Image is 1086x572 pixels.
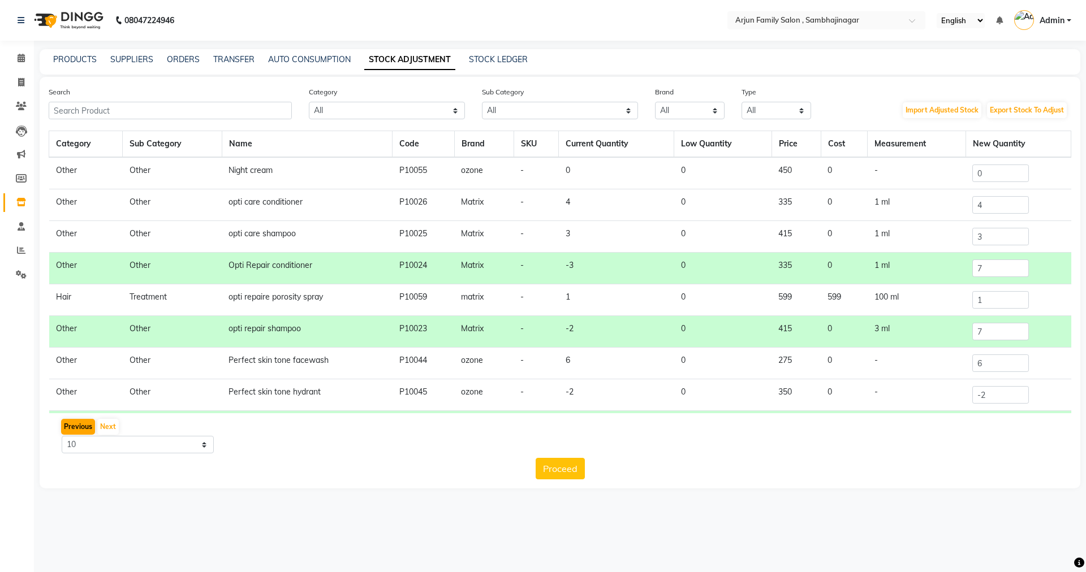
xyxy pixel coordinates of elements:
[674,221,772,253] td: 0
[454,157,514,189] td: ozone
[536,458,585,479] button: Proceed
[123,189,222,221] td: Other
[123,316,222,348] td: Other
[393,348,454,379] td: P10044
[821,316,867,348] td: 0
[123,221,222,253] td: Other
[1040,15,1065,27] span: Admin
[97,419,119,435] button: Next
[514,253,558,284] td: -
[393,379,454,411] td: P10045
[559,284,674,316] td: 1
[772,221,821,253] td: 415
[772,157,821,189] td: 450
[868,157,966,189] td: -
[514,157,558,189] td: -
[49,189,123,221] td: Other
[987,102,1067,118] button: Export Stock To Adjust
[123,284,222,316] td: Treatment
[222,131,392,158] th: Name
[454,411,514,443] td: biolage
[559,411,674,443] td: -8
[49,379,123,411] td: Other
[821,189,867,221] td: 0
[559,348,674,379] td: 6
[49,87,70,97] label: Search
[674,379,772,411] td: 0
[454,379,514,411] td: ozone
[514,189,558,221] td: -
[454,253,514,284] td: Matrix
[559,221,674,253] td: 3
[213,54,255,64] a: TRANSFER
[655,87,674,97] label: Brand
[559,131,674,158] th: Current Quantity
[868,221,966,253] td: 1 ml
[393,189,454,221] td: P10026
[222,189,392,221] td: opti care conditioner
[559,157,674,189] td: 0
[821,157,867,189] td: 0
[469,54,528,64] a: STOCK LEDGER
[49,411,123,443] td: Other
[559,253,674,284] td: -3
[868,284,966,316] td: 100 ml
[772,316,821,348] td: 415
[454,189,514,221] td: Matrix
[222,284,392,316] td: opti repaire porosity spray
[559,316,674,348] td: -2
[674,348,772,379] td: 0
[49,131,123,158] th: Category
[454,284,514,316] td: matrix
[674,131,772,158] th: Low Quantity
[821,284,867,316] td: 599
[868,316,966,348] td: 3 ml
[454,221,514,253] td: Matrix
[123,379,222,411] td: Other
[309,87,337,97] label: Category
[821,379,867,411] td: 0
[123,348,222,379] td: Other
[868,253,966,284] td: 1 ml
[742,87,756,97] label: Type
[49,102,292,119] input: Search Product
[868,379,966,411] td: -
[514,379,558,411] td: -
[821,131,867,158] th: Cost
[772,348,821,379] td: 275
[123,411,222,443] td: Other
[53,54,97,64] a: PRODUCTS
[868,348,966,379] td: -
[514,348,558,379] td: -
[61,419,95,435] button: Previous
[29,5,106,36] img: logo
[393,253,454,284] td: P10024
[772,379,821,411] td: 350
[49,348,123,379] td: Other
[49,253,123,284] td: Other
[868,411,966,443] td: 1 ml
[559,189,674,221] td: 4
[393,221,454,253] td: P10025
[514,131,558,158] th: SKU
[772,189,821,221] td: 335
[49,221,123,253] td: Other
[222,157,392,189] td: Night cream
[110,54,153,64] a: SUPPLIERS
[393,131,454,158] th: Code
[222,379,392,411] td: Perfect skin tone hydrant
[268,54,351,64] a: AUTO CONSUMPTION
[772,411,821,443] td: 350
[222,221,392,253] td: opti care shampoo
[559,379,674,411] td: -2
[393,157,454,189] td: P10055
[514,316,558,348] td: -
[167,54,200,64] a: ORDERS
[674,284,772,316] td: 0
[124,5,174,36] b: 08047224946
[123,253,222,284] td: Other
[966,131,1071,158] th: New Quantity
[123,157,222,189] td: Other
[393,316,454,348] td: P10023
[772,131,821,158] th: Price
